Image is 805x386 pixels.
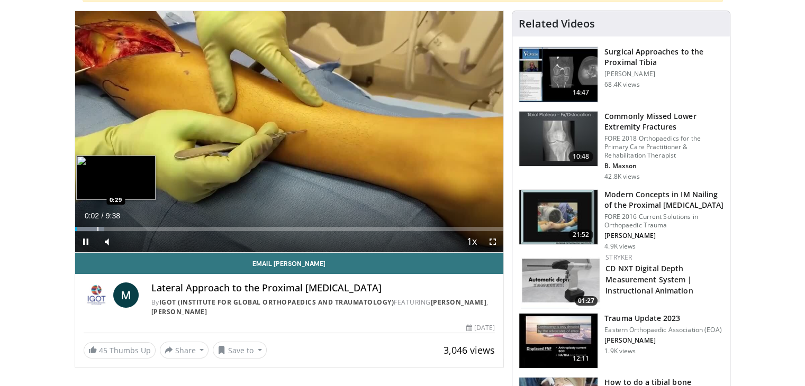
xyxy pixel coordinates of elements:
[519,111,723,181] a: 10:48 Commonly Missed Lower Extremity Fractures FORE 2018 Orthopaedics for the Primary Care Pract...
[605,253,632,262] a: Stryker
[519,112,598,167] img: 4aa379b6-386c-4fb5-93ee-de5617843a87.150x105_q85_crop-smart_upscale.jpg
[604,80,639,89] p: 68.4K views
[482,231,503,252] button: Fullscreen
[604,162,723,170] p: B. Maxson
[519,314,598,369] img: 9d8fa158-8430-4cd3-8233-a15ec9665979.150x105_q85_crop-smart_upscale.jpg
[568,87,594,98] span: 14:47
[75,253,504,274] a: Email [PERSON_NAME]
[102,212,104,220] span: /
[604,347,636,355] p: 1.9K views
[519,313,723,369] a: 12:11 Trauma Update 2023 Eastern Orthopaedic Association (EOA) [PERSON_NAME] 1.9K views
[519,189,723,251] a: 21:52 Modern Concepts in IM Nailing of the Proximal [MEDICAL_DATA] FORE 2016 Current Solutions in...
[96,231,117,252] button: Mute
[431,298,487,307] a: [PERSON_NAME]
[568,151,594,162] span: 10:48
[99,345,107,355] span: 45
[75,231,96,252] button: Pause
[568,229,594,240] span: 21:52
[444,344,495,356] span: 3,046 views
[84,282,109,308] img: IGOT (Institute for Global Orthopaedics and Traumatology)
[84,342,156,359] a: 45 Thumbs Up
[604,242,636,251] p: 4.9K views
[106,212,120,220] span: 9:38
[604,232,723,240] p: [PERSON_NAME]
[151,307,207,316] a: [PERSON_NAME]
[521,253,600,308] a: 01:27
[568,353,594,364] span: 12:11
[85,212,99,220] span: 0:02
[519,47,598,102] img: DA_UIUPltOAJ8wcH4xMDoxOjB1O8AjAz.150x105_q85_crop-smart_upscale.jpg
[113,282,139,308] a: M
[519,190,598,245] img: 1fb703c2-2b91-4444-83ea-3edebb1c3230.150x105_q85_crop-smart_upscale.jpg
[466,323,495,333] div: [DATE]
[604,336,721,345] p: [PERSON_NAME]
[76,155,156,200] img: image.jpeg
[604,47,723,68] h3: Surgical Approaches to the Proximal Tibia
[160,342,209,359] button: Share
[461,231,482,252] button: Playback Rate
[604,326,721,334] p: Eastern Orthopaedic Association (EOA)
[75,11,504,253] video-js: Video Player
[151,282,495,294] h4: Lateral Approach to the Proximal [MEDICAL_DATA]
[75,227,504,231] div: Progress Bar
[159,298,394,307] a: IGOT (Institute for Global Orthopaedics and Traumatology)
[575,296,598,306] span: 01:27
[604,313,721,324] h3: Trauma Update 2023
[519,17,595,30] h4: Related Videos
[604,189,723,210] h3: Modern Concepts in IM Nailing of the Proximal [MEDICAL_DATA]
[605,263,693,296] a: CD NXT Digital Depth Measurement System | Instructional Animation
[604,172,639,181] p: 42.8K views
[213,342,267,359] button: Save to
[519,47,723,103] a: 14:47 Surgical Approaches to the Proximal Tibia [PERSON_NAME] 68.4K views
[151,298,495,317] div: By FEATURING ,
[604,134,723,160] p: FORE 2018 Orthopaedics for the Primary Care Practitioner & Rehabilitation Therapist
[604,111,723,132] h3: Commonly Missed Lower Extremity Fractures
[521,253,600,308] img: 8ad74f35-5942-45e5-a82f-ce2606f09e05.150x105_q85_crop-smart_upscale.jpg
[604,213,723,229] p: FORE 2016 Current Solutions in Orthopaedic Trauma
[604,70,723,78] p: [PERSON_NAME]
